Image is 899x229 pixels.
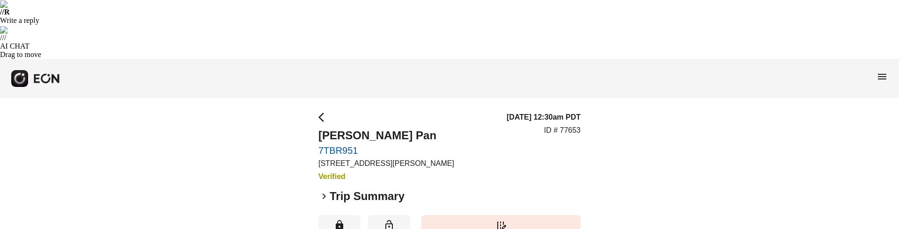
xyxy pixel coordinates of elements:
[318,145,454,156] a: 7TBR951
[318,158,454,169] p: [STREET_ADDRESS][PERSON_NAME]
[318,191,330,202] span: keyboard_arrow_right
[544,125,581,136] p: ID # 77653
[318,171,454,182] h3: Verified
[318,128,454,143] h2: [PERSON_NAME] Pan
[330,189,405,204] h2: Trip Summary
[507,112,581,123] h3: [DATE] 12:30am PDT
[877,71,888,82] span: menu
[318,112,330,123] span: arrow_back_ios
